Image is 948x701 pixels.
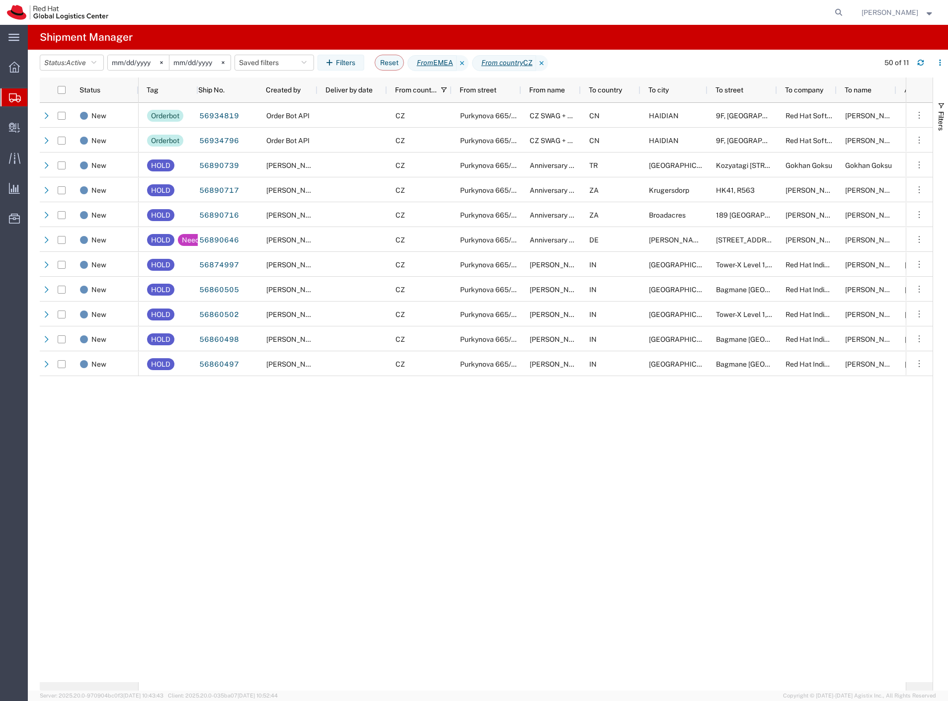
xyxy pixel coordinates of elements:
span: TR [589,161,598,169]
span: Andrea Hanakova / LC hoodies [530,286,627,294]
span: IN [589,286,597,294]
div: HOLD [151,184,170,196]
div: HOLD [151,234,170,246]
span: Red Hat India Private Limited [786,261,877,269]
span: CZ [395,286,405,294]
span: [DATE] 10:52:44 [237,693,278,699]
div: HOLD [151,209,170,221]
span: HK41, R563 [716,186,755,194]
span: BANGALORE [649,335,720,343]
span: Filip Lizuch [266,161,323,169]
input: Not set [108,55,169,70]
span: Gokhan Goksu [845,161,892,169]
div: HOLD [151,309,170,320]
span: Purkynova 665/115 [460,236,522,244]
span: CZ [395,186,405,194]
span: CZ [395,137,405,145]
div: HOLD [151,284,170,296]
span: BANGALORE [649,286,720,294]
span: Anniversary award Q2CY25 / Kara Strang [530,186,679,194]
span: 189 Soho Junction [716,211,800,219]
span: Tower-X Level 1, Cyber City [716,311,839,318]
span: 9F, North Wing of Tower C, Raycom [716,137,827,145]
span: [DATE] 10:43:43 [123,693,163,699]
span: CZ [395,211,405,219]
span: PUNE [649,311,720,318]
span: CZ [395,335,405,343]
span: Red Hat India Private Limited [786,360,877,368]
span: Purkynova 665/115 [460,360,522,368]
span: Filip Lizuch [266,211,323,219]
span: Yu Li [845,137,902,145]
span: IN [589,360,597,368]
span: To street [715,86,743,94]
span: Corinna Vinschen [786,236,842,244]
span: Andrea Hanakova / LC hoodies [530,261,627,269]
button: Saved filters [235,55,314,71]
span: Filip Lizuch [266,335,323,343]
span: Filip Lizuch [266,311,323,318]
span: Filip Lizuch [266,360,323,368]
span: New [91,252,106,277]
span: Red Hat India Private Limited [786,335,877,343]
div: HOLD [151,333,170,345]
span: Server: 2025.20.0-970904bc0f3 [40,693,163,699]
span: Bagmane Constellation Business Park [716,286,819,294]
span: CN [589,112,600,120]
span: Corinna Vinschen [845,236,902,244]
span: Filip Lizuch [266,286,323,294]
span: CZ [395,161,405,169]
button: Reset [375,55,404,71]
span: New [91,103,106,128]
span: Purkynova 665/115 [460,311,522,318]
span: Purkynova 665/115 [460,211,522,219]
span: To name [845,86,871,94]
span: Purkynova 665/115 [460,137,522,145]
input: Not set [169,55,231,70]
img: logo [7,5,108,20]
span: Red Hat India Private Limited [786,286,877,294]
span: New [91,178,106,203]
span: Kozyatagi Mh Sakaci Sk No47 23 Kadikoy [716,161,815,169]
span: Rajan Shah [845,311,902,318]
span: Anniversary award Q2CY25 / Kara Strang [530,236,679,244]
span: BANGALORE [649,360,720,368]
span: Purkynova 665/115 [460,261,522,269]
button: Status:Active [40,55,104,71]
span: Ship No. [198,86,225,94]
span: Filip Lizuch [862,7,918,18]
span: Nuno Martins [786,211,842,219]
span: IN [589,335,597,343]
span: Copyright © [DATE]-[DATE] Agistix Inc., All Rights Reserved [783,692,936,700]
span: Gavin McDougall [786,186,842,194]
span: Jaison Raju [845,360,902,368]
span: Order Bot API [266,112,310,120]
a: 56934819 [199,108,239,124]
span: DE [589,236,599,244]
span: CZ [395,236,405,244]
span: Assign to [904,86,934,94]
span: Hubertusstr. 4 [716,236,782,244]
span: CZ [395,261,405,269]
div: Orderbot [151,110,179,122]
span: Filters [937,111,945,131]
span: Andrea Hanakova / LC hoodies [530,335,627,343]
div: HOLD [151,358,170,370]
span: From country CZ [472,55,536,71]
span: 9F, North Wing of Tower C, Raycom [716,112,827,120]
span: New [91,277,106,302]
span: Pallav Sen Gupta [845,261,902,269]
span: HAIDIAN [649,112,679,120]
span: Created by [266,86,301,94]
span: CZ [395,112,405,120]
span: CN [589,137,600,145]
span: New [91,203,106,228]
span: From street [460,86,496,94]
span: Order Bot API [266,137,310,145]
span: HAIDIAN [649,137,679,145]
span: Filip Lizuch [266,236,323,244]
span: PUNE [649,261,720,269]
span: Tower-X Level 1, Cyber City [716,261,839,269]
span: Purkynova 665/115 [460,335,522,343]
span: New [91,302,106,327]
